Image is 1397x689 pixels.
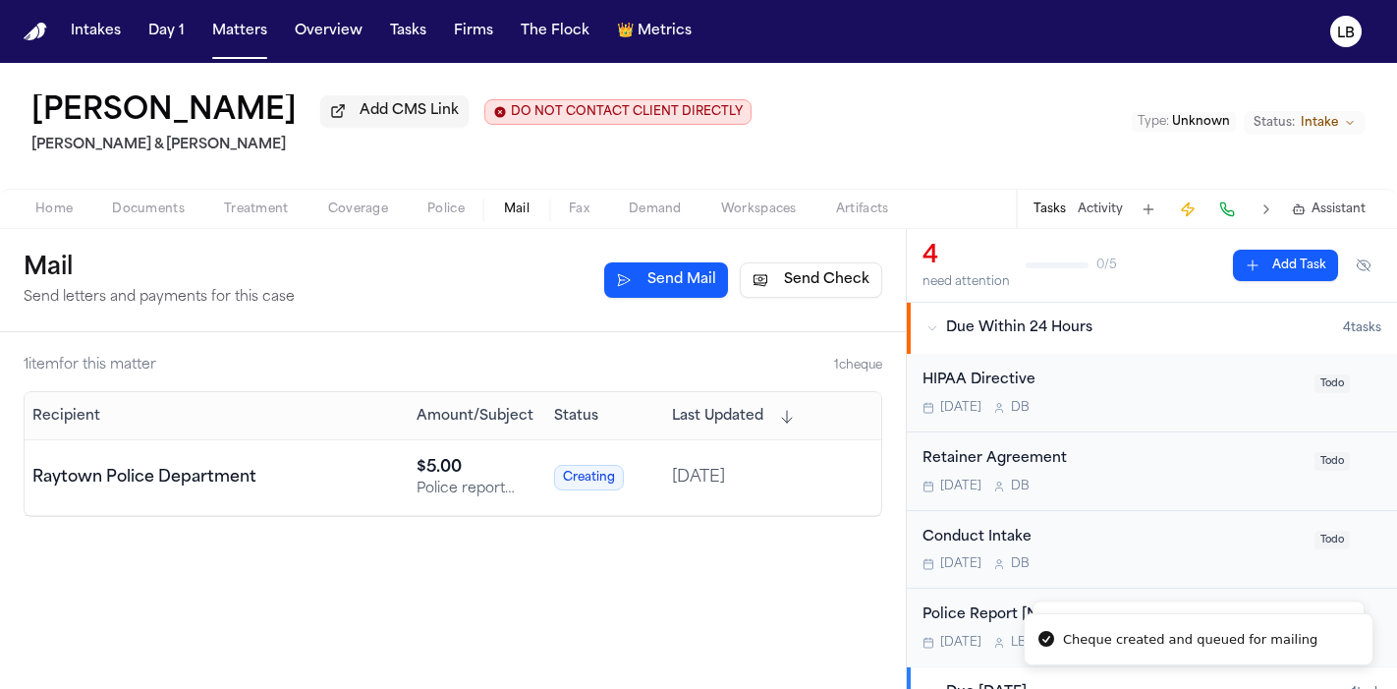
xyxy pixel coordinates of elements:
button: crownMetrics [609,14,699,49]
button: Intakes [63,14,129,49]
span: Home [35,201,73,217]
span: D B [1011,400,1030,416]
div: Open task: HIPAA Directive [907,354,1397,432]
button: Send Mail [604,262,728,298]
button: Make a Call [1213,196,1241,223]
button: Firms [446,14,501,49]
h1: [PERSON_NAME] [31,94,297,130]
span: Coverage [328,201,388,217]
div: Retainer Agreement [922,448,1303,471]
span: Metrics [638,22,692,41]
div: Open task: Police Report [Need Info] [907,589,1397,666]
button: Status [554,407,598,427]
button: Edit matter name [31,94,297,130]
button: Assistant [1292,201,1366,217]
span: Status: [1254,115,1295,131]
div: Open task: Conduct Intake [907,511,1397,590]
span: Mail [504,201,530,217]
button: Day 1 [140,14,193,49]
span: Todo [1314,452,1350,471]
button: Tasks [1034,201,1066,217]
div: need attention [922,274,1010,290]
div: 4 [922,241,1010,272]
div: Cheque created and queued for mailing [1063,630,1317,650]
div: Open task: Retainer Agreement [907,432,1397,511]
h2: [PERSON_NAME] & [PERSON_NAME] [31,134,752,157]
span: 4 task s [1343,320,1381,336]
span: 1 cheque [834,358,882,373]
button: Edit client contact restriction [484,99,752,125]
button: Hide completed tasks (⌘⇧H) [1346,250,1381,281]
span: Intake [1301,115,1338,131]
span: D B [1011,479,1030,494]
div: HIPAA Directive [922,370,1303,392]
span: L B [1011,635,1027,651]
button: The Flock [513,14,597,49]
button: Edit Type: Unknown [1132,112,1236,132]
text: LB [1337,27,1355,40]
button: Change status from Intake [1244,111,1366,135]
img: Finch Logo [24,23,47,41]
h1: Mail [24,253,295,284]
div: Police Report [Need Info] [922,604,1303,627]
span: Workspaces [721,201,797,217]
button: Add Task [1135,196,1162,223]
span: Assistant [1312,201,1366,217]
p: Send letters and payments for this case [24,288,295,308]
span: [DATE] [940,400,981,416]
span: Creating [554,465,624,490]
button: Recipient [32,407,100,427]
button: Amount/Subject [417,407,533,427]
span: [DATE] [940,479,981,494]
button: Create Immediate Task [1174,196,1201,223]
button: Send Check [740,262,882,298]
span: Documents [112,201,185,217]
span: crown [617,22,634,41]
span: [DATE] [940,556,981,572]
button: Add CMS Link [320,95,469,127]
span: D B [1011,556,1030,572]
span: Artifacts [836,201,889,217]
div: Conduct Intake [922,527,1303,549]
a: Home [24,23,47,41]
div: Police report request re: [PERSON_NAME] report 25-2314 [417,480,538,499]
span: Type : [1138,116,1169,128]
span: Last Updated [672,407,763,427]
span: Treatment [224,201,289,217]
button: Due Within 24 Hours4tasks [907,303,1397,354]
span: [DATE] [940,635,981,651]
span: Add CMS Link [360,101,459,121]
span: Demand [629,201,682,217]
span: Due Within 24 Hours [946,318,1092,338]
span: Unknown [1172,116,1230,128]
button: Last Updated [672,407,795,427]
div: $ 5.00 [417,456,538,480]
span: DO NOT CONTACT CLIENT DIRECTLY [511,104,743,120]
span: Fax [569,201,589,217]
span: Todo [1314,531,1350,549]
button: Matters [204,14,275,49]
button: Tasks [382,14,434,49]
button: Activity [1078,201,1123,217]
button: Add Task [1233,250,1338,281]
div: Raytown Police Department [32,466,256,489]
span: Todo [1314,374,1350,393]
button: Overview [287,14,370,49]
span: 0 / 5 [1096,258,1117,273]
div: 1 item for this matter [24,356,156,375]
td: [DATE] [664,440,803,516]
span: Police [427,201,465,217]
